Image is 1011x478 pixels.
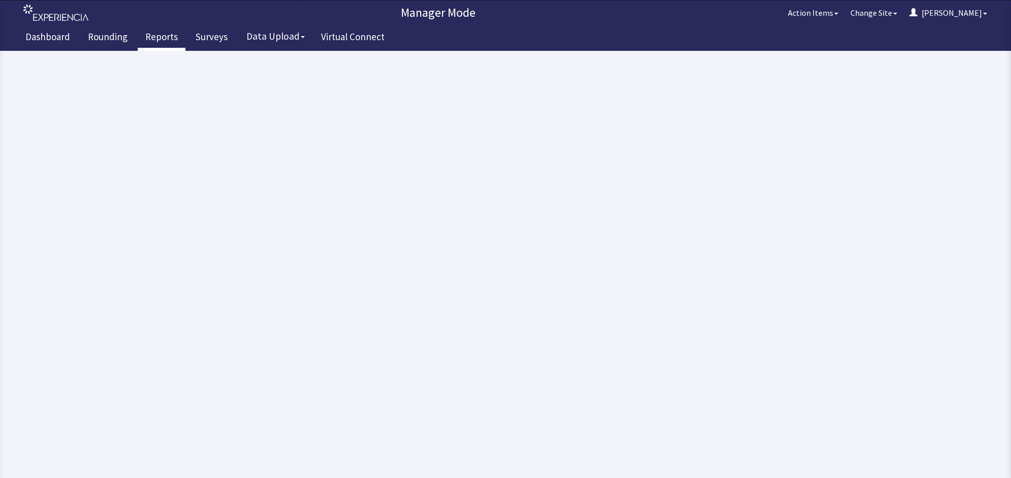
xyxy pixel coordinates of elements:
[240,27,311,46] button: Data Upload
[782,3,844,23] button: Action Items
[94,5,782,21] p: Manager Mode
[138,25,185,51] a: Reports
[18,25,78,51] a: Dashboard
[23,5,88,21] img: experiencia_logo.png
[188,25,235,51] a: Surveys
[903,3,993,23] button: [PERSON_NAME]
[80,25,135,51] a: Rounding
[844,3,903,23] button: Change Site
[313,25,392,51] a: Virtual Connect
